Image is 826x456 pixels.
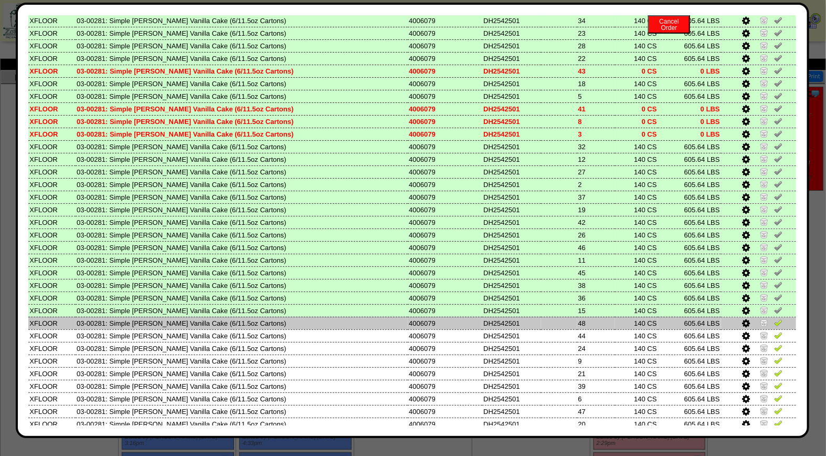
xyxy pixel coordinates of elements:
img: Zero Item and Verify [760,243,768,251]
img: Un-Verify Pick [774,79,782,87]
img: Un-Verify Pick [774,205,782,213]
td: XFLOOR [28,27,76,39]
td: 0 LBS [658,65,721,77]
td: 4006079 [408,90,482,102]
td: DH2542501 [482,178,541,191]
td: 03-00281: Simple [PERSON_NAME] Vanilla Cake (6/11.5oz Cartons) [76,266,408,279]
td: 4006079 [408,241,482,254]
td: 38 [577,279,615,292]
td: DH2542501 [482,153,541,165]
td: 605.64 LBS [658,405,721,418]
img: Verify Pick [774,394,782,402]
td: 43 [577,65,615,77]
img: Zero Item and Verify [760,268,768,276]
td: XFLOOR [28,115,76,128]
img: Zero Item and Verify [760,369,768,377]
td: DH2542501 [482,355,541,367]
td: 140 CS [615,342,658,355]
td: 03-00281: Simple [PERSON_NAME] Vanilla Cake (6/11.5oz Cartons) [76,229,408,241]
img: Un-Verify Pick [774,192,782,201]
img: Zero Item and Verify [760,117,768,125]
td: DH2542501 [482,405,541,418]
td: 4006079 [408,254,482,266]
td: XFLOOR [28,418,76,430]
td: XFLOOR [28,254,76,266]
img: Un-Verify Pick [774,16,782,24]
td: XFLOOR [28,140,76,153]
td: 140 CS [615,153,658,165]
td: XFLOOR [28,342,76,355]
td: 4006079 [408,140,482,153]
img: Zero Item and Verify [760,104,768,112]
td: 03-00281: Simple [PERSON_NAME] Vanilla Cake (6/11.5oz Cartons) [76,65,408,77]
img: Verify Pick [774,369,782,377]
td: 11 [577,254,615,266]
td: 4006079 [408,165,482,178]
td: 03-00281: Simple [PERSON_NAME] Vanilla Cake (6/11.5oz Cartons) [76,128,408,140]
img: Un-Verify Pick [774,281,782,289]
td: 140 CS [615,140,658,153]
td: 4006079 [408,216,482,229]
td: 605.64 LBS [658,418,721,430]
img: Zero Item and Verify [760,28,768,37]
td: XFLOOR [28,355,76,367]
td: 140 CS [615,165,658,178]
td: 140 CS [615,292,658,304]
td: 37 [577,191,615,203]
td: 03-00281: Simple [PERSON_NAME] Vanilla Cake (6/11.5oz Cartons) [76,367,408,380]
td: XFLOOR [28,329,76,342]
td: 605.64 LBS [658,367,721,380]
img: Verify Pick [774,318,782,327]
td: DH2542501 [482,52,541,65]
td: 4006079 [408,329,482,342]
td: 140 CS [615,77,658,90]
td: 605.64 LBS [658,165,721,178]
td: 03-00281: Simple [PERSON_NAME] Vanilla Cake (6/11.5oz Cartons) [76,279,408,292]
td: 26 [577,229,615,241]
td: 9 [577,355,615,367]
td: 34 [577,14,615,27]
img: Zero Item and Verify [760,293,768,302]
td: 03-00281: Simple [PERSON_NAME] Vanilla Cake (6/11.5oz Cartons) [76,241,408,254]
td: 605.64 LBS [658,292,721,304]
td: 03-00281: Simple [PERSON_NAME] Vanilla Cake (6/11.5oz Cartons) [76,342,408,355]
img: Verify Pick [774,356,782,365]
td: DH2542501 [482,304,541,317]
img: Verify Pick [774,419,782,428]
td: XFLOOR [28,165,76,178]
td: DH2542501 [482,216,541,229]
img: Zero Item and Verify [760,356,768,365]
td: 140 CS [615,254,658,266]
td: 140 CS [615,355,658,367]
td: 140 CS [615,279,658,292]
td: 4006079 [408,39,482,52]
td: DH2542501 [482,317,541,329]
td: 44 [577,329,615,342]
td: 605.64 LBS [658,380,721,392]
td: DH2542501 [482,418,541,430]
img: Zero Item and Verify [760,217,768,226]
td: 4006079 [408,77,482,90]
td: 4006079 [408,102,482,115]
td: XFLOOR [28,14,76,27]
td: 03-00281: Simple [PERSON_NAME] Vanilla Cake (6/11.5oz Cartons) [76,77,408,90]
td: 605.64 LBS [658,216,721,229]
img: Zero Item and Verify [760,381,768,390]
td: 140 CS [615,392,658,405]
td: 03-00281: Simple [PERSON_NAME] Vanilla Cake (6/11.5oz Cartons) [76,102,408,115]
td: 4006079 [408,418,482,430]
img: Un-Verify Pick [774,217,782,226]
td: 03-00281: Simple [PERSON_NAME] Vanilla Cake (6/11.5oz Cartons) [76,14,408,27]
td: 140 CS [615,90,658,102]
button: CancelOrder [648,15,690,34]
td: 03-00281: Simple [PERSON_NAME] Vanilla Cake (6/11.5oz Cartons) [76,254,408,266]
td: 46 [577,241,615,254]
td: DH2542501 [482,140,541,153]
img: Zero Item and Verify [760,16,768,24]
td: DH2542501 [482,14,541,27]
td: 03-00281: Simple [PERSON_NAME] Vanilla Cake (6/11.5oz Cartons) [76,153,408,165]
td: 4006079 [408,52,482,65]
img: Zero Item and Verify [760,79,768,87]
img: Un-Verify Pick [774,167,782,175]
td: XFLOOR [28,216,76,229]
